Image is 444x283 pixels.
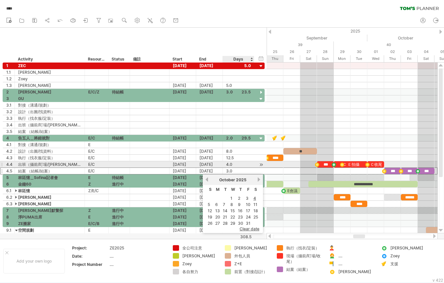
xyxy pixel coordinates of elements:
[245,208,251,214] a: 17
[334,55,351,62] div: Monday, 29 September 2025
[18,82,81,89] div: [PERSON_NAME]
[72,253,108,259] div: Date:
[170,207,196,214] div: [DATE]
[88,161,105,167] div: E/C
[222,220,228,226] a: 28
[170,201,196,207] div: [DATE]
[338,253,374,259] div: ....
[367,55,384,62] div: Wednesday, 1 October 2025
[216,187,220,192] span: Monday
[283,55,300,62] div: Friday, 26 September 2025
[230,201,234,208] a: 8
[6,168,14,174] div: 4.5
[6,201,14,207] div: 6.3
[110,262,165,267] div: ....
[384,48,401,55] div: Thursday, 2 October 2025
[215,220,221,226] a: 27
[18,56,81,63] div: Activity
[170,168,196,174] div: [DATE]
[6,89,14,95] div: 2
[196,155,223,161] div: [DATE]
[170,82,196,89] div: [DATE]
[18,214,81,220] div: 淨PUMA出席
[6,207,14,214] div: 7
[367,48,384,55] div: Wednesday, 1 October 2025
[170,155,196,161] div: [DATE]
[283,188,300,194] div: E會議
[215,201,219,208] a: 6
[112,135,126,141] div: 待結帳
[88,148,105,154] div: E/C
[170,188,196,194] div: [DATE]
[6,69,14,75] div: 1.1
[112,56,126,63] div: Status
[6,161,14,167] div: 4.4
[112,220,126,227] div: 進行中
[286,267,322,272] div: 結案（結案）
[88,168,105,174] div: E/C
[390,253,426,259] div: Zoey
[3,249,65,273] div: Add your own logo
[196,89,223,95] div: [DATE]
[196,63,223,69] div: [DATE]
[18,109,81,115] div: 設計（出圖/找資料）
[245,220,251,226] a: 31
[207,214,213,220] a: 19
[199,56,219,63] div: End
[226,89,251,95] div: 3.0
[182,261,218,267] div: Zoey
[222,214,228,220] a: 21
[170,89,196,95] div: [DATE]
[88,214,105,220] div: E
[418,55,434,62] div: Saturday, 4 October 2025
[72,245,108,251] div: Project:
[88,56,105,63] div: Resource
[207,208,213,214] a: 12
[6,141,14,148] div: 4.1
[418,48,434,55] div: Saturday, 4 October 2025
[215,208,221,214] a: 13
[230,195,233,201] a: 1
[88,181,105,187] div: Z
[18,63,81,69] div: ZEC
[18,148,81,154] div: 設計（出圖/找資料）
[88,220,105,227] div: E/C/B
[170,174,196,181] div: [DATE]
[234,253,270,259] div: 外包人員
[170,214,196,220] div: [DATE]
[237,220,244,226] a: 30
[384,55,401,62] div: Thursday, 2 October 2025
[6,76,14,82] div: 1.2
[88,89,105,95] div: E/C/Z
[6,128,14,135] div: 3.5
[351,48,367,55] div: Tuesday, 30 September 2025
[110,245,165,251] div: ZE2025
[230,214,236,220] a: 22
[237,214,244,220] a: 23
[226,82,251,89] div: 5.0
[234,261,270,267] div: Z+E
[18,155,81,161] div: 執行（找衣服/定裝）
[253,195,257,201] a: 4
[18,168,81,174] div: 結案 （結帳/結案）
[6,155,14,161] div: 4.3
[230,208,235,214] a: 15
[247,187,249,192] span: Friday
[112,181,126,187] div: 進行中
[223,234,251,239] div: 308.5
[18,122,81,128] div: 出班（攝前/盯場/[PERSON_NAME]）
[6,181,14,187] div: 6
[72,262,108,267] div: Project Number
[112,174,126,181] div: 待結帳
[88,188,105,194] div: Z/E/C
[286,253,322,264] div: 現場（攝前/盯場/收尾）
[226,168,251,174] div: 3.0
[222,201,226,208] a: 7
[239,187,242,192] span: Thursday
[18,174,81,181] div: 林廷憶＿Sofina記者會
[226,135,251,141] div: 2.0
[338,261,374,267] div: ....
[196,207,223,214] div: [DATE]
[224,187,227,192] span: Tuesday
[390,261,426,267] div: 支援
